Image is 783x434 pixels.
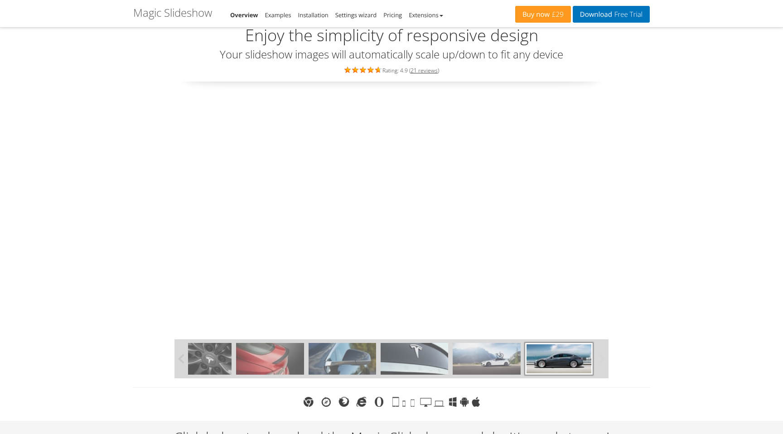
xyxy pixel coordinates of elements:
a: DownloadFree Trial [573,6,650,23]
a: Buy now£29 [515,6,571,23]
a: Examples [265,11,291,19]
img: Tablet, phone, smartphone, desktop, laptop, Windows, Android, iOS [392,397,480,407]
h3: Your slideshow images will automatically scale up/down to fit any device [133,48,650,60]
a: Extensions [409,11,443,19]
h2: Enjoy the simplicity of responsive design [133,26,650,44]
img: models-04.jpg [236,343,304,375]
img: Chrome, Safari, Firefox, MS Edge, IE, Opera [304,397,383,407]
img: models-07.jpg [381,343,448,375]
span: Free Trial [612,11,643,18]
img: models-08.jpg [453,343,520,375]
a: Installation [298,11,329,19]
a: 21 reviews [411,67,438,74]
span: £29 [550,11,564,18]
a: Settings wizard [335,11,377,19]
img: Works on any website [174,47,695,339]
img: models-03.jpg [164,343,232,375]
a: Overview [230,11,258,19]
div: Rating: 4.9 ( ) [133,65,650,75]
a: Pricing [383,11,402,19]
h1: Magic Slideshow [133,7,212,19]
img: models-06.jpg [309,343,376,375]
